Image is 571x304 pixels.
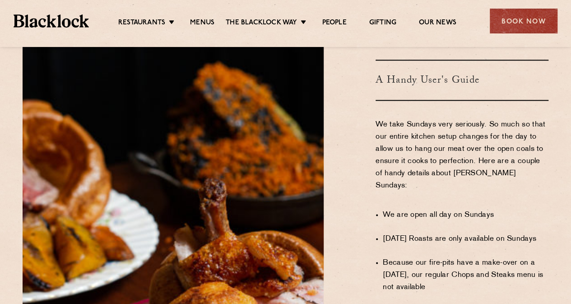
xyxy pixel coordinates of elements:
[118,19,165,28] a: Restaurants
[376,119,548,204] p: We take Sundays very seriously. So much so that our entire kitchen setup changes for the day to a...
[322,19,346,28] a: People
[190,19,214,28] a: Menus
[490,9,557,33] div: Book Now
[376,60,548,101] h3: A Handy User's Guide
[14,14,89,27] img: BL_Textured_Logo-footer-cropped.svg
[383,209,548,221] li: We are open all day on Sundays
[383,257,548,294] li: Because our fire-pits have a make-over on a [DATE], our regular Chops and Steaks menu is not avai...
[226,19,297,28] a: The Blacklock Way
[369,19,396,28] a: Gifting
[383,233,548,245] li: [DATE] Roasts are only available on Sundays
[419,19,456,28] a: Our News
